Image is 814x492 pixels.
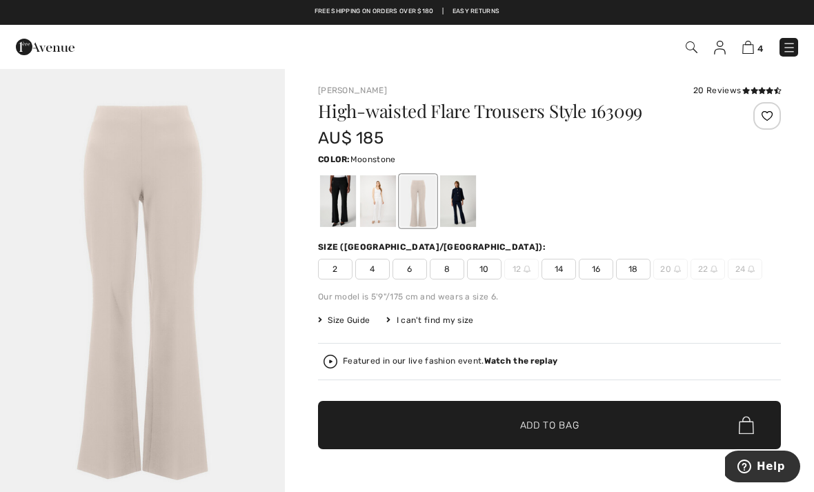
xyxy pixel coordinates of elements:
[16,39,75,52] a: 1ère Avenue
[318,155,350,164] span: Color:
[504,259,539,279] span: 12
[725,451,800,485] iframe: Opens a widget where you can find more information
[757,43,763,54] span: 4
[686,41,697,53] img: Search
[484,356,558,366] strong: Watch the replay
[318,241,548,253] div: Size ([GEOGRAPHIC_DATA]/[GEOGRAPHIC_DATA]):
[693,84,781,97] div: 20 Reviews
[318,128,384,148] span: AU$ 185
[674,266,681,273] img: ring-m.svg
[324,355,337,368] img: Watch the replay
[711,266,717,273] img: ring-m.svg
[542,259,576,279] span: 14
[739,416,754,434] img: Bag.svg
[714,41,726,55] img: My Info
[386,314,473,326] div: I can't find my size
[360,175,396,227] div: Vanilla
[393,259,427,279] span: 6
[355,259,390,279] span: 4
[520,418,579,433] span: Add to Bag
[748,266,755,273] img: ring-m.svg
[524,266,530,273] img: ring-m.svg
[430,259,464,279] span: 8
[691,259,725,279] span: 22
[453,7,500,17] a: Easy Returns
[742,41,754,54] img: Shopping Bag
[467,259,502,279] span: 10
[350,155,396,164] span: Moonstone
[318,102,704,120] h1: High-waisted Flare Trousers Style 163099
[318,291,781,303] div: Our model is 5'9"/175 cm and wears a size 6.
[318,401,781,449] button: Add to Bag
[440,175,476,227] div: Midnight Blue 40
[320,175,356,227] div: Black
[318,259,353,279] span: 2
[742,39,763,55] a: 4
[16,33,75,61] img: 1ère Avenue
[318,314,370,326] span: Size Guide
[616,259,651,279] span: 18
[728,259,762,279] span: 24
[782,41,796,55] img: Menu
[579,259,613,279] span: 16
[343,357,557,366] div: Featured in our live fashion event.
[315,7,434,17] a: Free shipping on orders over $180
[442,7,444,17] span: |
[400,175,436,227] div: Moonstone
[318,86,387,95] a: [PERSON_NAME]
[653,259,688,279] span: 20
